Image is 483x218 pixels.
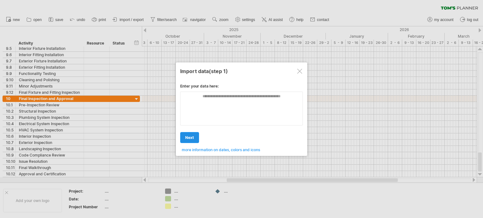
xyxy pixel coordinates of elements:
[180,65,303,77] div: Import data
[182,147,260,152] span: more information on dates, colors and icons
[180,84,303,92] div: Enter your data here:
[185,135,194,140] span: next
[209,68,228,74] span: (step 1)
[180,132,199,143] a: next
